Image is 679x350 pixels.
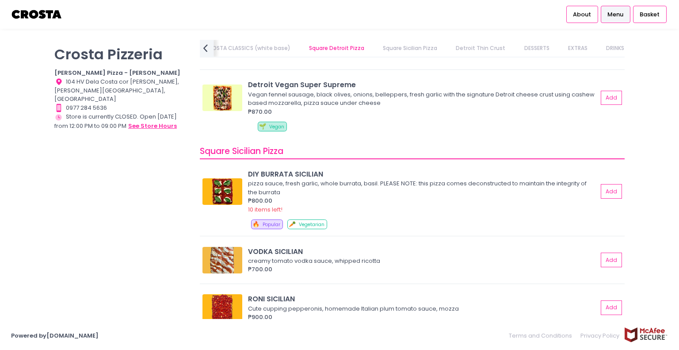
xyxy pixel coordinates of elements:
[11,7,63,22] img: logo
[259,122,266,131] span: 🌱
[573,10,591,19] span: About
[248,90,595,108] div: Vegan fennel sausage, black olives, onions, belleppers, fresh garlic with the signature Detroit c...
[248,313,598,322] div: ₱900.00
[248,179,595,196] div: pizza sauce, fresh garlic, whole burrata, basil. PLEASE NOTE: this pizza comes deconstructed to m...
[202,85,242,111] img: Detroit Vegan Super Supreme
[607,10,623,19] span: Menu
[299,221,324,228] span: Vegetarian
[248,265,598,274] div: ₱700.00
[200,145,283,157] span: Square Sicilian Pizza
[559,40,596,57] a: EXTRAS
[248,80,598,90] div: Detroit Vegan Super Supreme
[624,327,668,342] img: mcafee-secure
[509,327,576,344] a: Terms and Conditions
[269,123,284,130] span: Vegan
[248,169,598,179] div: DIY BURRATA SICILIAN
[202,178,242,205] img: DIY BURRATA SICILIAN
[598,40,633,57] a: DRINKS
[566,6,598,23] a: About
[601,300,622,315] button: Add
[54,104,189,112] div: 0977 284 5636
[248,257,595,265] div: creamy tomato vodka sauce, whipped ricotta
[54,69,180,77] b: [PERSON_NAME] Pizza - [PERSON_NAME]
[54,46,189,63] p: Crosta Pizzeria
[601,6,630,23] a: Menu
[248,304,595,313] div: Cute cupping pepperonis, homemade Italian plum tomato sauce, mozza
[374,40,446,57] a: Square Sicilian Pizza
[601,184,622,199] button: Add
[515,40,558,57] a: DESSERTS
[54,112,189,131] div: Store is currently CLOSED. Open [DATE] from 12:00 PM to 09:00 PM
[248,205,282,214] span: 10 items left!
[202,247,242,273] img: VODKA SICILIAN
[300,40,373,57] a: Square Detroit Pizza
[252,220,259,228] span: 🔥
[248,294,598,304] div: RONI SICILIAN
[196,40,299,57] a: CROSTA CLASSICS (white base)
[447,40,514,57] a: Detroit Thin Crust
[601,253,622,267] button: Add
[128,121,177,131] button: see store hours
[640,10,660,19] span: Basket
[54,77,189,104] div: 104 HV Dela Costa cor [PERSON_NAME], [PERSON_NAME][GEOGRAPHIC_DATA], [GEOGRAPHIC_DATA]
[202,294,242,321] img: RONI SICILIAN
[248,108,598,116] div: ₱870.00
[248,246,598,257] div: VODKA SICILIAN
[248,196,598,205] div: ₱800.00
[11,331,99,340] a: Powered by[DOMAIN_NAME]
[601,91,622,105] button: Add
[263,221,280,228] span: Popular
[576,327,624,344] a: Privacy Policy
[289,220,296,228] span: 🥕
